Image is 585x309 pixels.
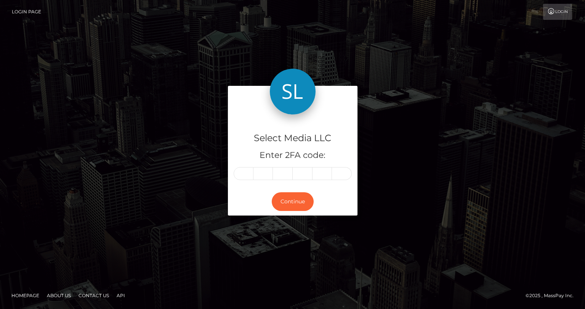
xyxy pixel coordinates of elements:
a: About Us [44,290,74,301]
h5: Enter 2FA code: [234,150,352,161]
h4: Select Media LLC [234,132,352,145]
button: Continue [272,192,314,211]
a: Login [543,4,572,20]
a: Contact Us [75,290,112,301]
img: Select Media LLC [270,69,316,114]
a: Homepage [8,290,42,301]
div: © 2025 , MassPay Inc. [526,291,579,300]
a: API [114,290,128,301]
a: Login Page [12,4,41,20]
